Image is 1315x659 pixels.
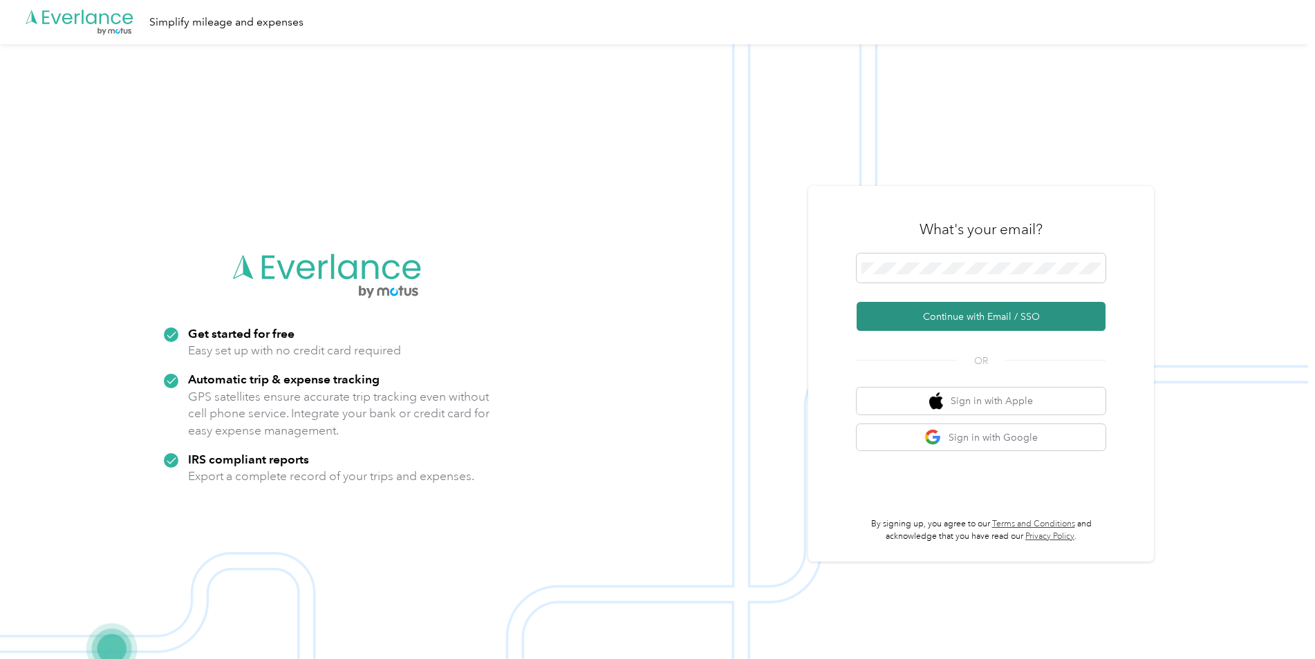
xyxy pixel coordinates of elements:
[857,302,1106,331] button: Continue with Email / SSO
[188,452,309,466] strong: IRS compliant reports
[857,388,1106,414] button: apple logoSign in with Apple
[924,429,942,446] img: google logo
[857,518,1106,542] p: By signing up, you agree to our and acknowledge that you have read our .
[992,519,1075,529] a: Terms and Conditions
[1025,531,1074,542] a: Privacy Policy
[929,392,943,410] img: apple logo
[188,468,474,485] p: Export a complete record of your trips and expenses.
[957,354,1005,368] span: OR
[188,388,490,439] p: GPS satellites ensure accurate trip tracking even without cell phone service. Integrate your bank...
[188,372,380,386] strong: Automatic trip & expense tracking
[857,424,1106,451] button: google logoSign in with Google
[188,326,295,341] strong: Get started for free
[920,220,1043,239] h3: What's your email?
[188,342,401,359] p: Easy set up with no credit card required
[149,14,304,31] div: Simplify mileage and expenses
